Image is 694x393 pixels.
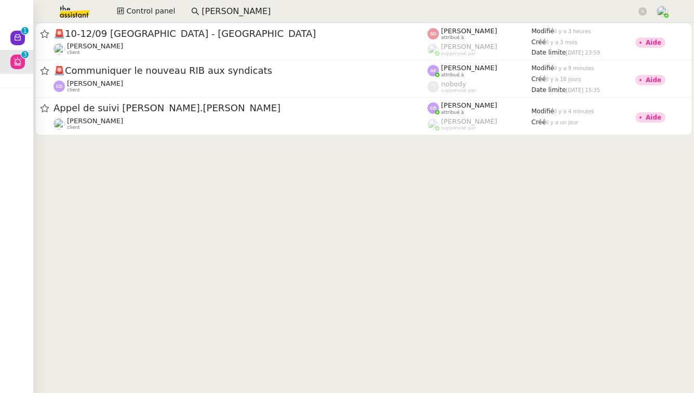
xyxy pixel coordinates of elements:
span: il y a 9 minutes [554,65,594,71]
app-user-label: suppervisé par [428,43,531,56]
span: Date limite [531,49,566,56]
nz-badge-sup: 1 [21,27,29,34]
img: users%2FdHO1iM5N2ObAeWsI96eSgBoqS9g1%2Favatar%2Fdownload.png [54,43,65,55]
span: Modifié [531,64,554,72]
span: [DATE] 15:35 [566,87,600,93]
span: il y a 18 jours [546,76,581,82]
p: 3 [23,51,27,60]
span: il y a 3 heures [554,29,591,34]
span: attribué à [441,72,464,78]
div: Aide [646,114,661,121]
nz-badge-sup: 3 [21,51,29,58]
span: 10-12/09 [GEOGRAPHIC_DATA] - [GEOGRAPHIC_DATA] [54,29,428,38]
span: Control panel [126,5,175,17]
div: Aide [646,77,661,83]
input: Rechercher [202,5,636,19]
span: Appel de suivi [PERSON_NAME].[PERSON_NAME] [54,103,428,113]
span: [PERSON_NAME] [441,64,497,72]
span: Créé [531,75,546,83]
span: [PERSON_NAME] [441,27,497,35]
app-user-label: suppervisé par [428,117,531,131]
span: il y a 3 mois [546,40,578,45]
img: svg [428,102,439,114]
span: [PERSON_NAME] [441,101,497,109]
span: nobody [441,80,466,88]
img: users%2FPPrFYTsEAUgQy5cK5MCpqKbOX8K2%2Favatar%2FCapture%20d%E2%80%99e%CC%81cran%202023-06-05%20a%... [657,6,668,17]
app-user-label: attribué à [428,27,531,41]
span: il y a 4 minutes [554,109,594,114]
span: [PERSON_NAME] [67,80,123,87]
img: users%2FW4OQjB9BRtYK2an7yusO0WsYLsD3%2Favatar%2F28027066-518b-424c-8476-65f2e549ac29 [54,118,65,129]
span: [PERSON_NAME] [67,42,123,50]
span: 🚨 [54,65,65,76]
app-user-label: attribué à [428,64,531,77]
span: il y a un jour [546,120,578,125]
app-user-detailed-label: client [54,80,428,93]
span: [PERSON_NAME] [441,117,497,125]
p: 1 [23,27,27,36]
img: users%2FoFdbodQ3TgNoWt9kP3GXAs5oaCq1%2Favatar%2Fprofile-pic.png [428,44,439,55]
span: Modifié [531,108,554,115]
span: suppervisé par [441,88,476,94]
app-user-label: suppervisé par [428,80,531,94]
span: suppervisé par [441,125,476,131]
span: client [67,125,80,130]
span: Communiquer le nouveau RIB aux syndicats [54,66,428,75]
app-user-label: attribué à [428,101,531,115]
span: 🚨 [54,28,65,39]
span: Créé [531,38,546,46]
span: [PERSON_NAME] [67,117,123,125]
button: Control panel [111,4,181,19]
span: Créé [531,119,546,126]
img: svg [428,28,439,40]
app-user-detailed-label: client [54,42,428,56]
span: attribué à [441,35,464,41]
img: svg [428,65,439,76]
span: suppervisé par [441,51,476,57]
img: users%2FoFdbodQ3TgNoWt9kP3GXAs5oaCq1%2Favatar%2Fprofile-pic.png [428,119,439,130]
span: Modifié [531,28,554,35]
div: Aide [646,40,661,46]
span: Date limite [531,86,566,94]
img: svg [54,81,65,92]
span: attribué à [441,110,464,115]
span: client [67,50,80,56]
span: [PERSON_NAME] [441,43,497,50]
app-user-detailed-label: client [54,117,428,130]
span: [DATE] 23:59 [566,50,600,56]
span: client [67,87,80,93]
